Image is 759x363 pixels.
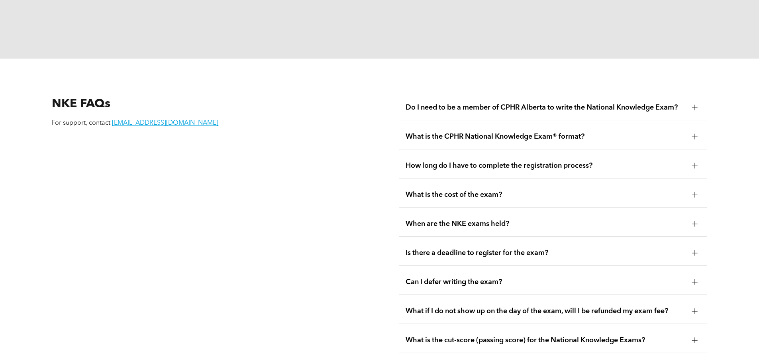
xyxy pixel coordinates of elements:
span: Can I defer writing the exam? [406,278,686,286]
span: Is there a deadline to register for the exam? [406,249,686,257]
a: [EMAIL_ADDRESS][DOMAIN_NAME] [112,120,218,126]
span: NKE FAQs [52,98,110,110]
span: What is the cut-score (passing score) for the National Knowledge Exams? [406,336,686,345]
span: What if I do not show up on the day of the exam, will I be refunded my exam fee? [406,307,686,316]
span: What is the cost of the exam? [406,190,686,199]
span: How long do I have to complete the registration process? [406,161,686,170]
span: For support, contact [52,120,110,126]
span: What is the CPHR National Knowledge Exam® format? [406,132,686,141]
span: When are the NKE exams held? [406,220,686,228]
span: Do I need to be a member of CPHR Alberta to write the National Knowledge Exam? [406,103,686,112]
